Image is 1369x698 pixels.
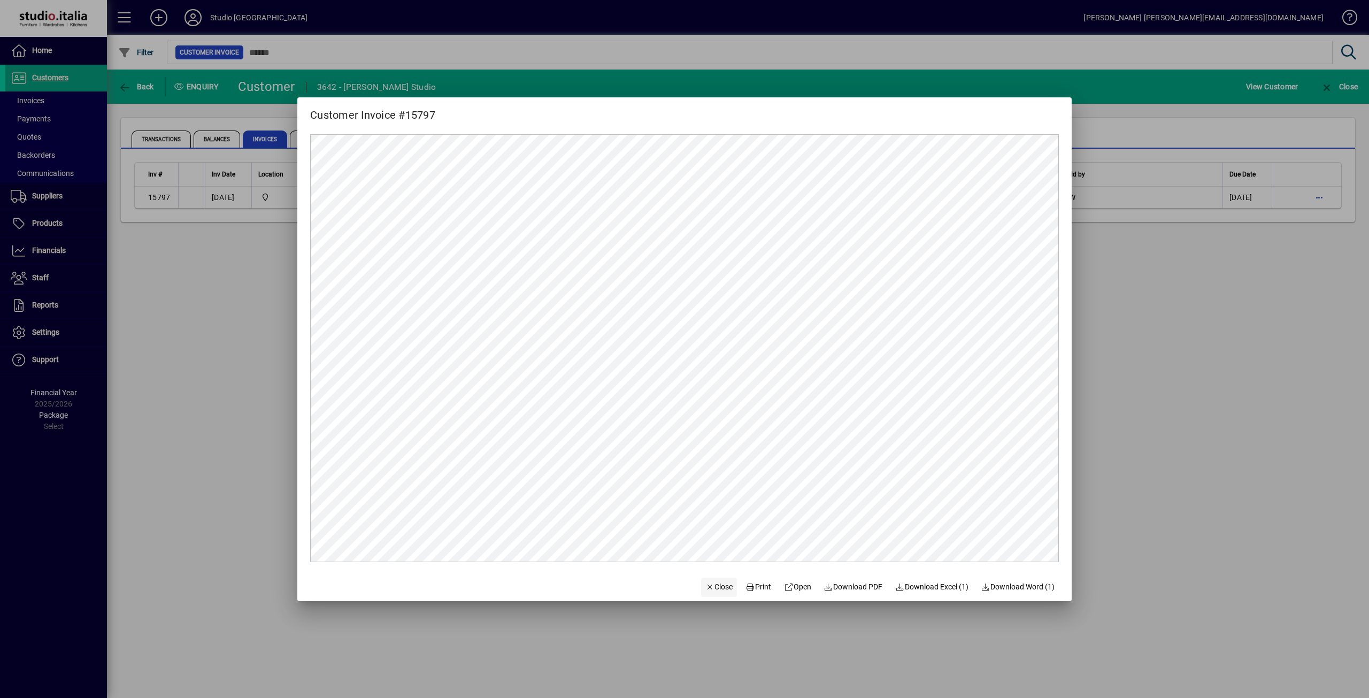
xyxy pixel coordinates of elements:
[780,578,816,597] a: Open
[891,578,973,597] button: Download Excel (1)
[741,578,775,597] button: Print
[784,581,811,593] span: Open
[297,97,448,124] h2: Customer Invoice #15797
[895,581,968,593] span: Download Excel (1)
[701,578,737,597] button: Close
[824,581,883,593] span: Download PDF
[705,581,733,593] span: Close
[981,581,1055,593] span: Download Word (1)
[745,581,771,593] span: Print
[977,578,1059,597] button: Download Word (1)
[820,578,887,597] a: Download PDF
